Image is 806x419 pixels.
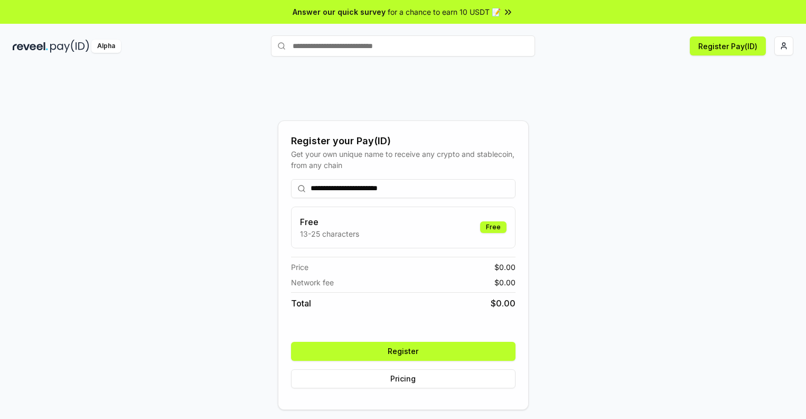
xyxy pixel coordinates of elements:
[291,262,308,273] span: Price
[690,36,766,55] button: Register Pay(ID)
[300,228,359,239] p: 13-25 characters
[494,277,516,288] span: $ 0.00
[300,216,359,228] h3: Free
[91,40,121,53] div: Alpha
[291,342,516,361] button: Register
[50,40,89,53] img: pay_id
[291,369,516,388] button: Pricing
[13,40,48,53] img: reveel_dark
[291,148,516,171] div: Get your own unique name to receive any crypto and stablecoin, from any chain
[291,134,516,148] div: Register your Pay(ID)
[494,262,516,273] span: $ 0.00
[291,277,334,288] span: Network fee
[491,297,516,310] span: $ 0.00
[291,297,311,310] span: Total
[293,6,386,17] span: Answer our quick survey
[388,6,501,17] span: for a chance to earn 10 USDT 📝
[480,221,507,233] div: Free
